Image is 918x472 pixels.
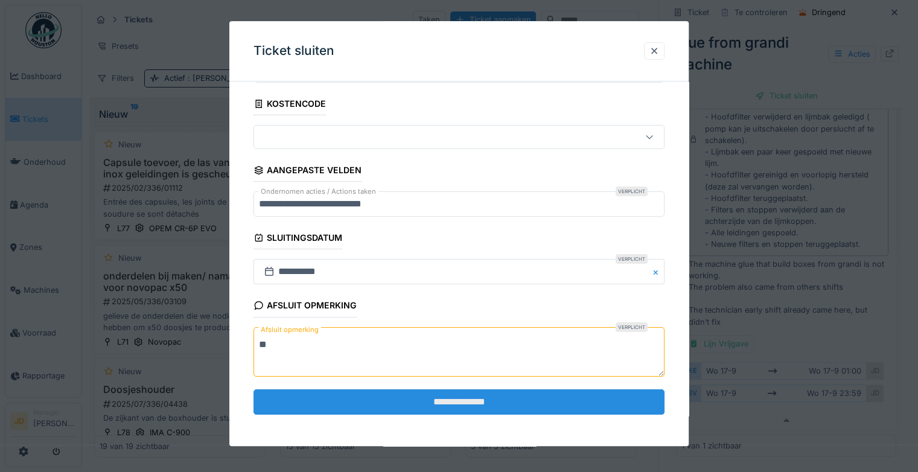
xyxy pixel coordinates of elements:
[253,297,357,317] div: Afsluit opmerking
[616,187,648,197] div: Verplicht
[651,260,665,285] button: Close
[253,95,326,115] div: Kostencode
[253,161,362,182] div: Aangepaste velden
[258,187,378,197] label: Ondernomen acties / Actions taken
[616,322,648,332] div: Verplicht
[258,322,321,337] label: Afsluit opmerking
[616,255,648,264] div: Verplicht
[253,229,342,250] div: Sluitingsdatum
[253,43,334,59] h3: Ticket sluiten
